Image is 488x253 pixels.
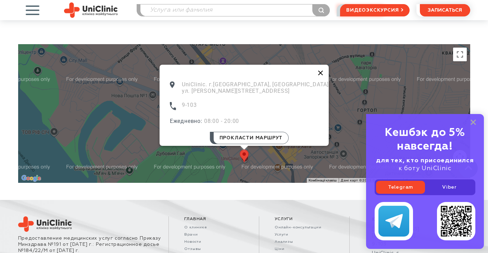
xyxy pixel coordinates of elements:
[170,118,328,132] div: 08:00 - 20:00
[346,4,399,16] span: видеоэкскурсия
[375,126,475,153] div: Кешбэк до 5% навсегда!
[275,216,334,222] span: Услуги
[18,216,72,232] img: Site
[453,48,467,61] button: Перемкнути повноекранний режим
[312,65,329,81] button: Закрити
[170,118,204,124] span: Ежедневно:
[184,240,243,244] a: Новости
[275,232,334,237] a: Услуги
[219,132,283,144] span: прокласти маршрут
[20,174,42,183] a: Відкрити цю область на Картах Google (відкриється нове вікно)
[184,216,243,222] span: Главная
[184,247,243,251] a: Отзывы
[428,8,462,13] span: записаться
[340,4,409,16] a: видеоэкскурсия
[425,181,474,194] a: Viber
[275,240,334,244] a: Анализы
[420,4,470,16] button: записаться
[376,157,474,164] b: для тех, кто присоединился
[341,178,385,182] span: Дані карт ©2025 Google
[170,102,328,118] div: 9-103
[184,232,243,237] a: Врачи
[64,2,118,18] img: Site
[375,157,475,173] div: к боту UniClinic
[170,81,328,102] div: UniClinic. г.[GEOGRAPHIC_DATA], [GEOGRAPHIC_DATA] ул. [PERSON_NAME][STREET_ADDRESS]
[376,181,425,194] a: Telegram
[20,174,42,183] img: Google
[140,4,330,16] input: Услуга или фамилия
[184,225,243,230] a: О клинике
[210,132,289,144] a: прокласти маршрут
[275,247,334,251] a: Ціни
[309,178,337,183] button: Комбінації клавіш
[275,225,334,230] a: Онлайн-консультации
